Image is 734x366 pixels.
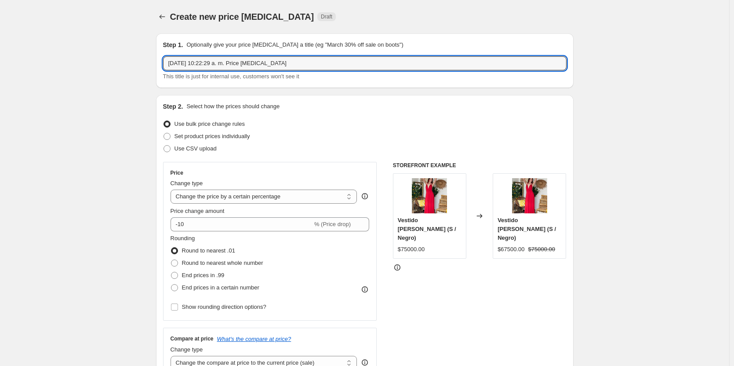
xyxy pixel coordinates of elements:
[182,260,263,266] span: Round to nearest whole number
[182,284,259,291] span: End prices in a certain number
[182,304,266,310] span: Show rounding direction options?
[171,346,203,353] span: Change type
[163,40,183,49] h2: Step 1.
[171,217,312,231] input: -15
[171,180,203,187] span: Change type
[174,133,250,139] span: Set product prices individually
[182,247,235,254] span: Round to nearest .01
[528,245,555,254] strike: $75000.00
[217,336,291,342] button: What's the compare at price?
[171,169,183,176] h3: Price
[398,217,456,241] span: Vestido [PERSON_NAME] (S / Negro)
[393,162,567,169] h6: STOREFRONT EXAMPLE
[171,208,225,214] span: Price change amount
[163,102,183,111] h2: Step 2.
[498,217,556,241] span: Vestido [PERSON_NAME] (S / Negro)
[174,145,217,152] span: Use CSV upload
[186,102,280,111] p: Select how the prices should change
[171,335,214,342] h3: Compare at price
[170,12,314,22] span: Create new price [MEDICAL_DATA]
[398,245,425,254] div: $75000.00
[498,245,524,254] div: $67500.00
[174,121,245,127] span: Use bulk price change rules
[163,56,567,70] input: 30% off holiday sale
[156,11,168,23] button: Price change jobs
[314,221,351,227] span: % (Price drop)
[163,73,299,80] span: This title is just for internal use, customers won't see it
[182,272,225,278] span: End prices in .99
[186,40,403,49] p: Optionally give your price [MEDICAL_DATA] a title (eg "March 30% off sale on boots")
[321,13,332,20] span: Draft
[412,178,447,213] img: FRA-ROJ-01-FRANROJO_80x.jpg
[512,178,547,213] img: FRA-ROJ-01-FRANROJO_80x.jpg
[360,192,369,201] div: help
[171,235,195,242] span: Rounding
